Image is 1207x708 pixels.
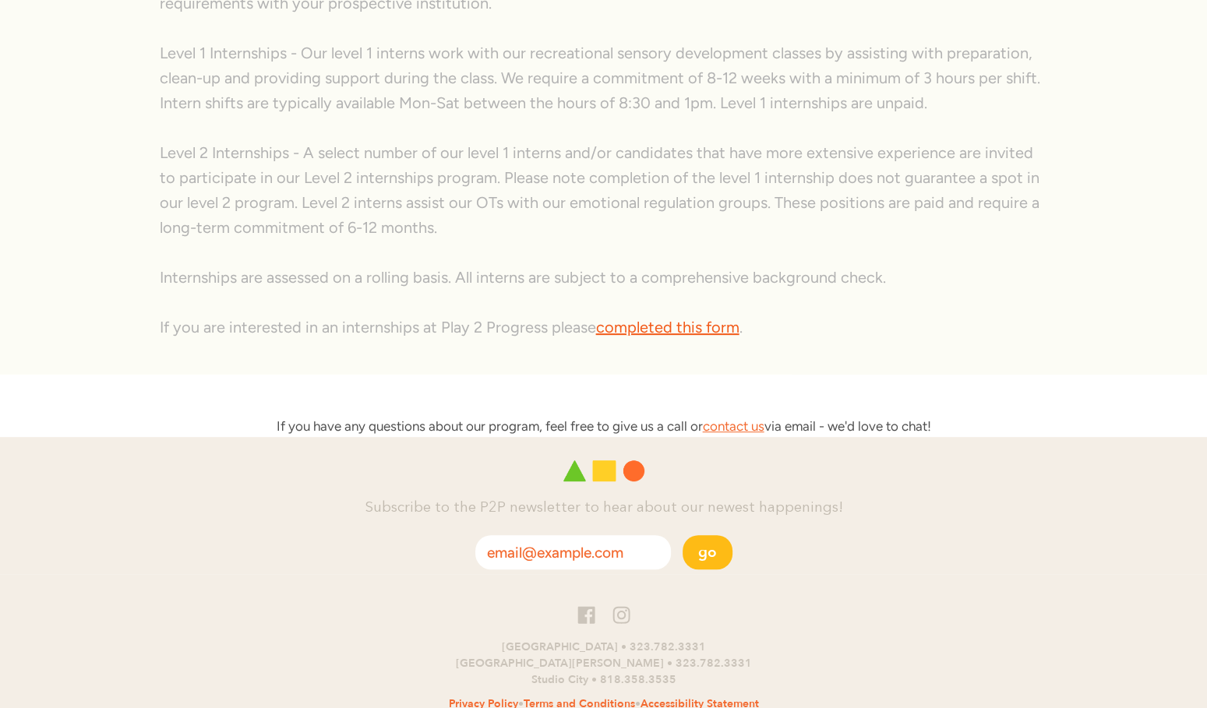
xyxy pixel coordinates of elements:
[160,140,1048,240] p: Level 2 Internships - A select number of our level 1 interns and/or candidates that have more ext...
[596,318,739,336] a: completed this form
[160,315,1048,340] p: If you are interested in an internships at Play 2 Progress please .
[563,460,644,481] img: Play 2 Progress logo
[703,418,764,434] a: contact us
[160,265,1048,290] p: Internships are assessed on a rolling basis. All interns are subject to a comprehensive backgroun...
[144,498,1064,520] h4: Subscribe to the P2P newsletter to hear about our newest happenings!
[683,535,732,569] button: Go
[475,535,671,569] input: email@example.com
[160,41,1048,115] p: Level 1 Internships - Our level 1 interns work with our recreational sensory development classes ...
